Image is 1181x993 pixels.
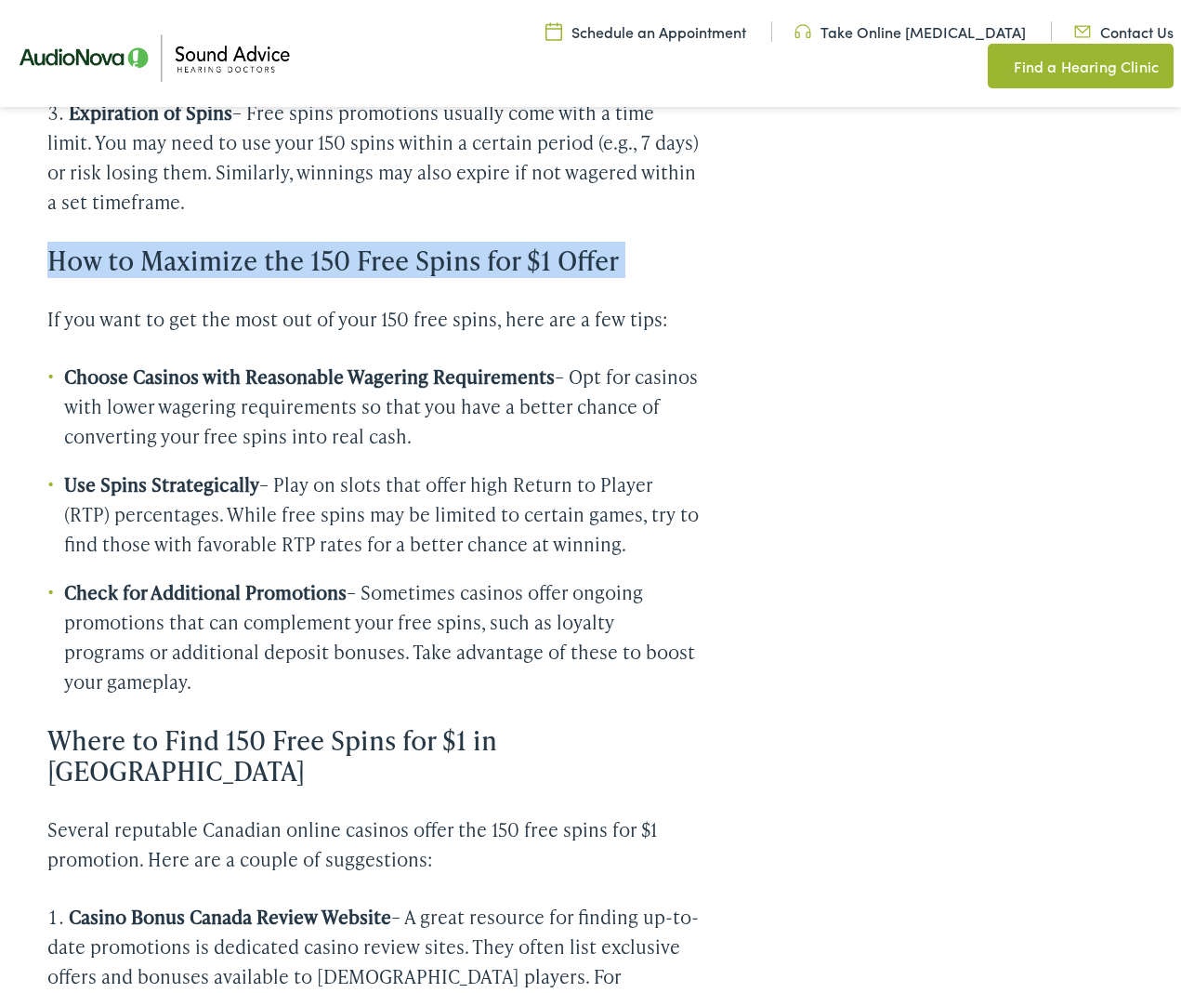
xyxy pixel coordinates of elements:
a: Schedule an Appointment [545,21,746,42]
p: If you want to get the most out of your 150 free spins, here are a few tips: [47,304,700,334]
li: – Free spins promotions usually come with a time limit. You may need to use your 150 spins within... [47,98,700,217]
strong: Check for Additional Promotions [64,579,347,605]
img: Map pin icon in a unique green color, indicating location-related features or services. [988,55,1004,77]
strong: Expiration of Spins [69,99,232,126]
a: Contact Us [1074,21,1174,42]
li: – Opt for casinos with lower wagering requirements so that you have a better chance of converting... [47,362,700,451]
h3: Where to Find 150 Free Spins for $1 in [GEOGRAPHIC_DATA] [47,724,700,787]
strong: Casino Bonus Canada Review Website [69,904,391,930]
strong: Choose Casinos with Reasonable Wagering Requirements [64,364,555,390]
a: Take Online [MEDICAL_DATA] [794,21,1026,42]
li: – Play on slots that offer high Return to Player (RTP) percentages. While free spins may be limit... [47,470,700,559]
img: Calendar icon in a unique green color, symbolizing scheduling or date-related features. [545,21,562,42]
h3: How to Maximize the 150 Free Spins for $1 Offer [47,245,700,276]
img: Icon representing mail communication in a unique green color, indicative of contact or communicat... [1074,21,1091,42]
a: Find a Hearing Clinic [988,44,1174,88]
li: – Sometimes casinos offer ongoing promotions that can complement your free spins, such as loyalty... [47,577,700,696]
p: Several reputable Canadian online casinos offer the 150 free spins for $1 promotion. Here are a c... [47,814,700,874]
strong: Use Spins Strategically [64,471,259,497]
img: Headphone icon in a unique green color, suggesting audio-related services or features. [794,21,811,42]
